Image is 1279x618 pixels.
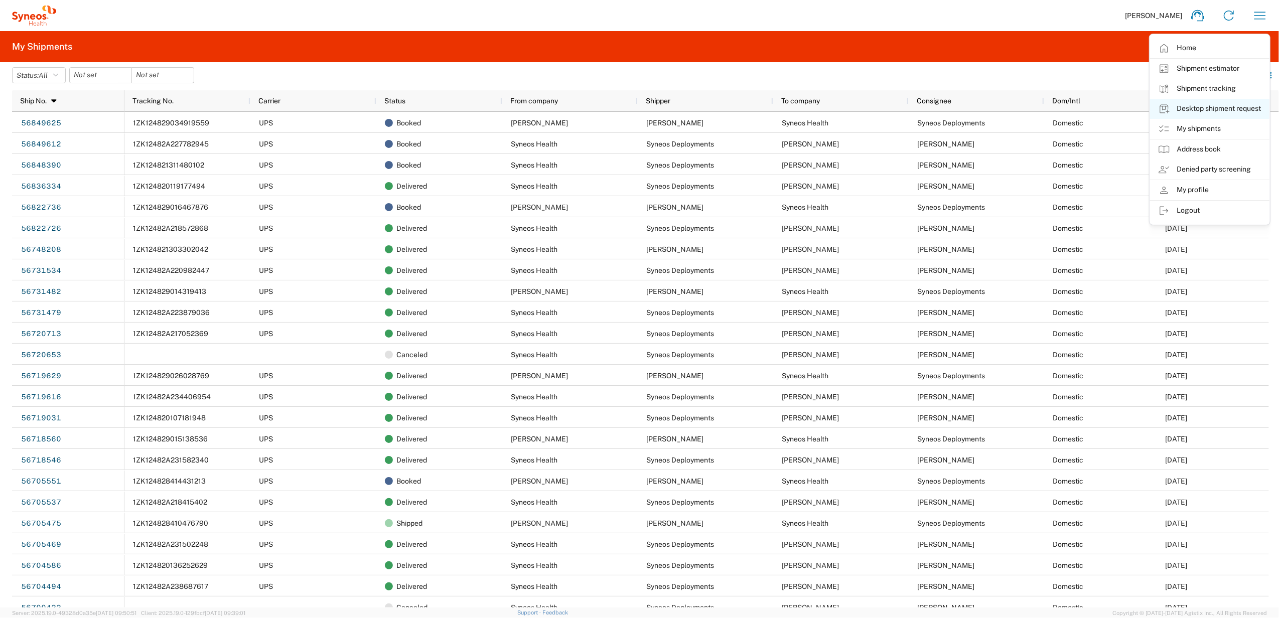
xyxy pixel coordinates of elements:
[511,561,557,569] span: Syneos Health
[1053,351,1083,359] span: Domestic
[21,284,62,300] a: 56731482
[133,119,209,127] span: 1ZK124829034919559
[917,161,974,169] span: Cheyenne Williams
[1150,59,1269,79] a: Shipment estimator
[1052,97,1080,105] span: Dom/Intl
[917,245,974,253] span: James Freeman
[396,218,427,239] span: Delivered
[511,161,557,169] span: Syneos Health
[133,498,207,506] span: 1ZK12482A218415402
[646,582,714,590] span: Syneos Deployments
[133,393,211,401] span: 1ZK12482A234406954
[21,452,62,469] a: 56718546
[1053,519,1083,527] span: Domestic
[259,435,273,443] span: UPS
[1053,287,1083,295] span: Domestic
[141,610,245,616] span: Client: 2025.19.0-129fbcf
[511,245,557,253] span: Syneos Health
[133,266,209,274] span: 1ZK12482A220982447
[782,435,828,443] span: Syneos Health
[133,540,208,548] span: 1ZK12482A231502248
[646,393,714,401] span: Syneos Deployments
[511,582,557,590] span: Syneos Health
[1053,603,1083,611] span: Domestic
[12,610,136,616] span: Server: 2025.19.0-49328d0a35e
[259,308,273,317] span: UPS
[259,224,273,232] span: UPS
[511,140,557,148] span: Syneos Health
[396,449,427,471] span: Delivered
[133,435,208,443] span: 1ZK124829015138536
[21,326,62,342] a: 56720713
[132,68,194,83] input: Not set
[133,287,206,295] span: 1ZK124829014319413
[782,203,828,211] span: Syneos Health
[21,347,62,363] a: 56720653
[21,389,62,405] a: 56719616
[1165,393,1187,401] span: 09/04/2025
[782,477,828,485] span: Syneos Health
[396,260,427,281] span: Delivered
[917,582,974,590] span: Dan Barrett
[396,112,421,133] span: Booked
[1165,224,1187,232] span: 09/15/2025
[1053,140,1083,148] span: Domestic
[782,287,828,295] span: Syneos Health
[133,372,209,380] span: 1ZK124829026028769
[1150,180,1269,200] a: My profile
[917,414,974,422] span: Courtney Chamberlain
[21,221,62,237] a: 56822726
[511,308,557,317] span: Syneos Health
[21,200,62,216] a: 56822736
[259,540,273,548] span: UPS
[511,266,557,274] span: Syneos Health
[1150,160,1269,180] a: Denied party screening
[782,456,839,464] span: Liz Lombardi
[396,555,427,576] span: Delivered
[1053,119,1083,127] span: Domestic
[1053,477,1083,485] span: Domestic
[917,351,974,359] span: Yolanda Slater
[259,245,273,253] span: UPS
[646,97,670,105] span: Shipper
[782,414,839,422] span: Courtney Chamberlain
[1165,414,1187,422] span: 09/04/2025
[1053,245,1083,253] span: Domestic
[21,158,62,174] a: 56848390
[782,245,839,253] span: James Freeman
[646,414,714,422] span: Syneos Deployments
[782,308,839,317] span: Frank Costa
[133,245,208,253] span: 1ZK124821303302042
[917,519,985,527] span: Syneos Deployments
[1053,330,1083,338] span: Domestic
[646,519,703,527] span: Douglas Jacobson
[12,41,72,53] h2: My Shipments
[917,119,985,127] span: Syneos Deployments
[782,266,839,274] span: Dustin Tibbs
[1150,99,1269,119] a: Desktop shipment request
[646,245,703,253] span: Brian Fenner
[511,498,557,506] span: Syneos Health
[511,203,568,211] span: Keisha Clinard
[133,561,208,569] span: 1ZK124820136252629
[782,330,839,338] span: Yolanda Slater
[782,161,839,169] span: Cheyenne Williams
[1150,79,1269,99] a: Shipment tracking
[511,287,568,295] span: Frank Costa
[396,302,427,323] span: Delivered
[782,582,839,590] span: Dan Barrett
[21,263,62,279] a: 56731534
[396,197,421,218] span: Booked
[511,330,557,338] span: Syneos Health
[21,179,62,195] a: 56836334
[396,239,427,260] span: Delivered
[21,495,62,511] a: 56705537
[259,477,273,485] span: UPS
[1165,308,1187,317] span: 09/05/2025
[1053,393,1083,401] span: Domestic
[781,97,820,105] span: To company
[1165,245,1187,253] span: 09/08/2025
[259,140,273,148] span: UPS
[917,456,974,464] span: Liz Lombardi
[1150,201,1269,221] a: Logout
